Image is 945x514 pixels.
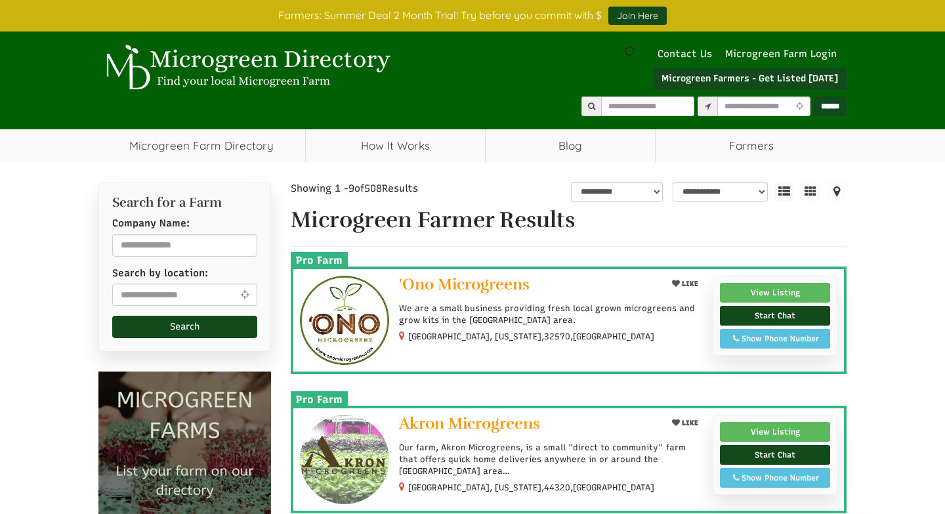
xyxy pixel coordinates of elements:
[399,276,657,296] a: 'Ono Microgreens
[238,289,253,299] i: Use Current Location
[399,274,530,294] span: 'Ono Microgreens
[727,472,823,484] div: Show Phone Number
[792,102,806,111] i: Use Current Location
[112,217,190,230] label: Company Name:
[573,331,654,343] span: [GEOGRAPHIC_DATA]
[571,182,663,202] select: overall_rating_filter-1
[720,422,830,442] a: View Listing
[306,129,485,162] a: How It Works
[408,482,654,492] small: [GEOGRAPHIC_DATA], [US_STATE], ,
[112,316,257,338] button: Search
[656,129,847,162] span: Farmers
[653,68,847,90] a: Microgreen Farmers - Get Listed [DATE]
[680,280,698,288] span: LIKE
[544,331,570,343] span: 32570
[300,276,390,366] img: 'Ono Microgreens
[667,415,703,431] button: LIKE
[720,283,830,303] a: View Listing
[399,303,703,326] p: We are a small business providing fresh local grown microgreens and grow kits in the [GEOGRAPHIC_...
[98,45,394,91] img: Microgreen Directory
[291,208,847,232] h1: Microgreen Farmer Results
[364,182,382,194] span: 508
[608,7,667,25] a: Join Here
[98,129,305,162] a: Microgreen Farm Directory
[667,276,703,292] button: LIKE
[112,267,208,280] label: Search by location:
[573,482,654,494] span: [GEOGRAPHIC_DATA]
[680,419,698,427] span: LIKE
[720,306,830,326] a: Start Chat
[725,48,843,60] a: Microgreen Farm Login
[399,442,703,478] p: Our farm, Akron Microgreens, is a small "direct to community" farm that offers quick home deliver...
[727,333,823,345] div: Show Phone Number
[486,129,656,162] a: Blog
[399,414,540,433] span: Akron Microgreens
[348,182,354,194] span: 9
[673,182,768,202] select: sortbox-1
[399,415,657,435] a: Akron Microgreens
[291,182,476,196] div: Showing 1 - of Results
[651,48,719,60] a: Contact Us
[112,196,257,210] h2: Search for a Farm
[720,445,830,465] a: Start Chat
[300,415,390,505] img: Akron Microgreens
[544,482,570,494] span: 44320
[89,7,856,25] div: Farmers: Summer Deal 2 Month Trial! Try before you commit with $
[408,332,654,341] small: [GEOGRAPHIC_DATA], [US_STATE], ,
